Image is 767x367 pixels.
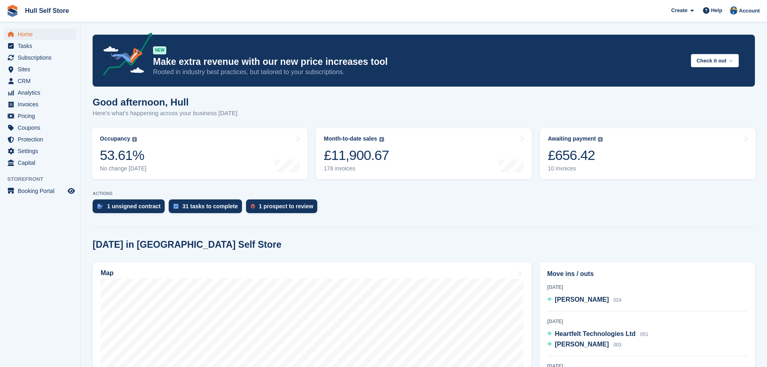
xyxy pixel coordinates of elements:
a: [PERSON_NAME] 003 [547,340,622,350]
span: Settings [18,145,66,157]
span: 051 [640,332,648,337]
a: menu [4,157,76,168]
img: prospect-51fa495bee0391a8d652442698ab0144808aea92771e9ea1ae160a38d050c398.svg [251,204,255,209]
a: 31 tasks to complete [169,199,246,217]
div: [DATE] [547,318,747,325]
span: Pricing [18,110,66,122]
a: menu [4,75,76,87]
button: Check it out → [691,54,739,67]
a: Hull Self Store [22,4,72,17]
span: Invoices [18,99,66,110]
div: 31 tasks to complete [182,203,238,209]
a: 1 unsigned contract [93,199,169,217]
a: Heartfelt Technologies Ltd 051 [547,329,648,340]
a: menu [4,145,76,157]
span: Protection [18,134,66,145]
div: No change [DATE] [100,165,147,172]
a: menu [4,29,76,40]
span: Storefront [7,175,80,183]
a: Month-to-date sales £11,900.67 178 invoices [316,128,531,179]
div: 1 prospect to review [259,203,313,209]
img: contract_signature_icon-13c848040528278c33f63329250d36e43548de30e8caae1d1a13099fd9432cc5.svg [97,204,103,209]
a: menu [4,99,76,110]
span: Capital [18,157,66,168]
span: Home [18,29,66,40]
a: Preview store [66,186,76,196]
span: Create [671,6,687,15]
span: 024 [614,297,622,303]
span: Subscriptions [18,52,66,63]
span: Heartfelt Technologies Ltd [555,330,636,337]
h2: Map [101,270,114,277]
div: 10 invoices [548,165,603,172]
img: stora-icon-8386f47178a22dfd0bd8f6a31ec36ba5ce8667c1dd55bd0f319d3a0aa187defe.svg [6,5,19,17]
div: 1 unsigned contract [107,203,161,209]
a: menu [4,64,76,75]
h1: Good afternoon, Hull [93,97,238,108]
div: Awaiting payment [548,135,596,142]
a: menu [4,40,76,52]
p: Rooted in industry best practices, but tailored to your subscriptions. [153,68,684,77]
div: Month-to-date sales [324,135,377,142]
p: Make extra revenue with our new price increases tool [153,56,684,68]
a: menu [4,87,76,98]
span: Analytics [18,87,66,98]
div: £11,900.67 [324,147,389,164]
img: icon-info-grey-7440780725fd019a000dd9b08b2336e03edf1995a4989e88bcd33f0948082b44.svg [132,137,137,142]
span: Booking Portal [18,185,66,197]
img: task-75834270c22a3079a89374b754ae025e5fb1db73e45f91037f5363f120a921f8.svg [174,204,178,209]
img: price-adjustments-announcement-icon-8257ccfd72463d97f412b2fc003d46551f7dbcb40ab6d574587a9cd5c0d94... [96,33,153,79]
div: NEW [153,46,166,54]
span: CRM [18,75,66,87]
span: Account [739,7,760,15]
a: menu [4,122,76,133]
span: Help [711,6,722,15]
a: menu [4,52,76,63]
span: 003 [614,342,622,348]
a: [PERSON_NAME] 024 [547,295,622,305]
span: Coupons [18,122,66,133]
a: menu [4,185,76,197]
div: Occupancy [100,135,130,142]
h2: [DATE] in [GEOGRAPHIC_DATA] Self Store [93,239,281,250]
a: Awaiting payment £656.42 10 invoices [540,128,756,179]
span: [PERSON_NAME] [555,296,609,303]
p: Here's what's happening across your business [DATE] [93,109,238,118]
div: 53.61% [100,147,147,164]
div: [DATE] [547,284,747,291]
span: Tasks [18,40,66,52]
p: ACTIONS [93,191,755,196]
h2: Move ins / outs [547,269,747,279]
div: £656.42 [548,147,603,164]
span: Sites [18,64,66,75]
a: menu [4,110,76,122]
a: 1 prospect to review [246,199,321,217]
a: menu [4,134,76,145]
span: [PERSON_NAME] [555,341,609,348]
img: icon-info-grey-7440780725fd019a000dd9b08b2336e03edf1995a4989e88bcd33f0948082b44.svg [598,137,603,142]
img: Hull Self Store [730,6,738,15]
div: 178 invoices [324,165,389,172]
img: icon-info-grey-7440780725fd019a000dd9b08b2336e03edf1995a4989e88bcd33f0948082b44.svg [379,137,384,142]
a: Occupancy 53.61% No change [DATE] [92,128,308,179]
